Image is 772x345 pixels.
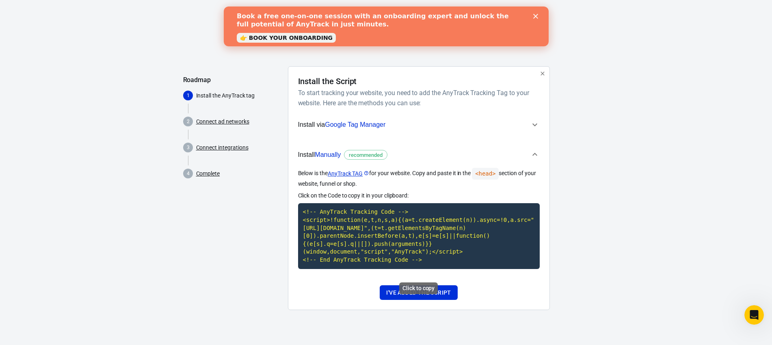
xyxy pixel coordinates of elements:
a: AnyTrack TAG [328,169,369,178]
a: Complete [196,169,220,178]
iframe: Intercom live chat banner [224,7,549,46]
span: Install via [298,119,386,130]
span: Google Tag Manager [325,121,385,128]
span: recommended [346,151,385,159]
p: Click on the Code to copy it in your clipboard: [298,191,540,200]
text: 4 [186,171,189,176]
span: Manually [315,151,341,158]
button: InstallManuallyrecommended [298,141,540,168]
h6: To start tracking your website, you need to add the AnyTrack Tracking Tag to your website. Here a... [298,88,536,108]
text: 2 [186,119,189,124]
h4: Install the Script [298,76,357,86]
p: Install the AnyTrack tag [196,91,281,100]
iframe: Intercom live chat [744,305,764,325]
h5: Roadmap [183,76,281,84]
p: Below is the for your website. Copy and paste it in the section of your website, funnel or shop. [298,168,540,188]
code: <head> [472,168,499,180]
button: I've added the script [380,285,457,300]
div: AnyTrack [183,13,589,27]
span: Install [298,150,388,160]
a: Connect integrations [196,143,249,152]
button: Install viaGoogle Tag Manager [298,115,540,135]
div: Close [309,7,318,12]
text: 3 [186,145,189,150]
code: Click to copy [298,203,540,269]
text: 1 [186,93,189,98]
a: Connect ad networks [196,117,249,126]
div: Click to copy [399,282,438,294]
